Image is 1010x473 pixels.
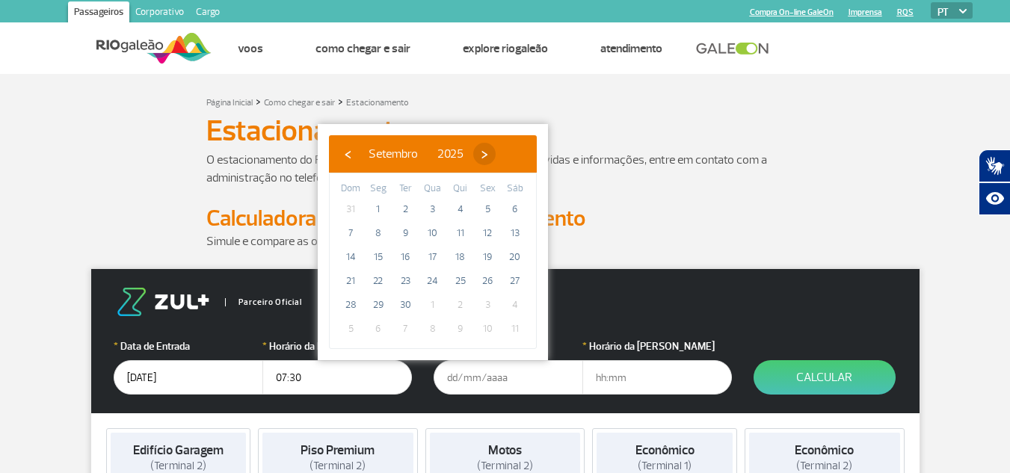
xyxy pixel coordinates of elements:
[463,41,548,56] a: Explore RIOgaleão
[477,459,533,473] span: (Terminal 2)
[262,338,412,354] label: Horário da Entrada
[437,146,464,161] span: 2025
[638,459,692,473] span: (Terminal 1)
[419,181,447,197] th: weekday
[133,442,224,458] strong: Edifício Garagem
[449,197,472,221] span: 4
[301,442,375,458] strong: Piso Premium
[503,245,527,269] span: 20
[582,360,732,395] input: hh:mm
[366,269,390,293] span: 22
[796,459,852,473] span: (Terminal 2)
[393,197,417,221] span: 2
[503,197,527,221] span: 6
[393,317,417,341] span: 7
[238,41,263,56] a: Voos
[393,269,417,293] span: 23
[369,146,418,161] span: Setembro
[475,317,499,341] span: 10
[366,221,390,245] span: 8
[256,93,261,110] a: >
[339,269,363,293] span: 21
[339,221,363,245] span: 7
[421,317,445,341] span: 8
[310,459,366,473] span: (Terminal 2)
[129,1,190,25] a: Corporativo
[421,221,445,245] span: 10
[114,338,263,354] label: Data de Entrada
[206,232,804,250] p: Simule e compare as opções.
[897,7,914,17] a: RQS
[339,245,363,269] span: 14
[359,143,428,165] button: Setembro
[225,298,302,306] span: Parceiro Oficial
[262,360,412,395] input: hh:mm
[475,293,499,317] span: 3
[114,288,212,316] img: logo-zul.png
[114,360,263,395] input: dd/mm/aaaa
[503,269,527,293] span: 27
[337,181,365,197] th: weekday
[750,7,834,17] a: Compra On-line GaleOn
[336,143,359,165] button: ‹
[474,181,502,197] th: weekday
[318,124,548,360] bs-datepicker-container: calendar
[264,97,335,108] a: Como chegar e sair
[635,442,695,458] strong: Econômico
[339,317,363,341] span: 5
[346,97,409,108] a: Estacionamento
[600,41,662,56] a: Atendimento
[315,41,410,56] a: Como chegar e sair
[206,118,804,143] h1: Estacionamento
[475,221,499,245] span: 12
[446,181,474,197] th: weekday
[449,245,472,269] span: 18
[366,317,390,341] span: 6
[393,293,417,317] span: 30
[150,459,206,473] span: (Terminal 2)
[206,151,804,187] p: O estacionamento do RIOgaleão é administrado pela Estapar. Para dúvidas e informações, entre em c...
[421,245,445,269] span: 17
[449,221,472,245] span: 11
[339,197,363,221] span: 31
[475,269,499,293] span: 26
[449,293,472,317] span: 2
[190,1,226,25] a: Cargo
[449,317,472,341] span: 9
[503,221,527,245] span: 13
[206,97,253,108] a: Página Inicial
[434,360,583,395] input: dd/mm/aaaa
[449,269,472,293] span: 25
[503,317,527,341] span: 11
[366,245,390,269] span: 15
[206,205,804,232] h2: Calculadora de Tarifa do Estacionamento
[488,442,522,458] strong: Motos
[979,149,1010,215] div: Plugin de acessibilidade da Hand Talk.
[582,338,732,354] label: Horário da [PERSON_NAME]
[475,197,499,221] span: 5
[366,197,390,221] span: 1
[795,442,854,458] strong: Econômico
[979,182,1010,215] button: Abrir recursos assistivos.
[393,221,417,245] span: 9
[754,360,896,395] button: Calcular
[68,1,129,25] a: Passageiros
[392,181,419,197] th: weekday
[849,7,882,17] a: Imprensa
[979,149,1010,182] button: Abrir tradutor de língua de sinais.
[421,269,445,293] span: 24
[473,143,496,165] button: ›
[475,245,499,269] span: 19
[365,181,392,197] th: weekday
[421,197,445,221] span: 3
[428,143,473,165] button: 2025
[421,293,445,317] span: 1
[338,93,343,110] a: >
[336,144,496,159] bs-datepicker-navigation-view: ​ ​ ​
[503,293,527,317] span: 4
[501,181,529,197] th: weekday
[366,293,390,317] span: 29
[339,293,363,317] span: 28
